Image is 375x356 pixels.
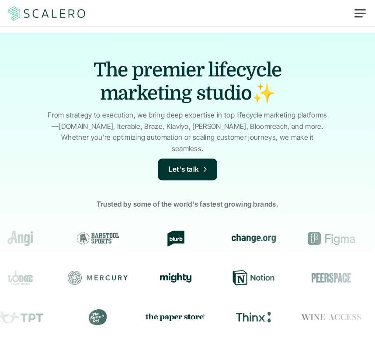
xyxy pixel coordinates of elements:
img: the paper store [146,311,206,322]
div: Blurb [146,231,206,246]
p: Let's talk [169,164,199,175]
div: Peerspace [301,270,361,286]
div: change.org [223,231,284,246]
div: Mercury [68,270,128,286]
a: Scalero company logo [7,6,87,21]
p: From strategy to execution, we bring deep expertise in top lifecycle marketing platforms—[DOMAIN_... [45,110,330,154]
div: Figma [301,231,361,246]
a: Let's talk [158,159,217,180]
div: Wine Access [301,309,361,325]
div: Mighty Networks [146,273,206,283]
h1: The premier lifecycle marketing studio✨ [87,59,288,105]
div: Barstool [68,231,128,246]
div: Thinx [223,309,284,325]
div: The Farmer's Dog [68,309,128,325]
img: Scalero company logo [7,5,87,22]
div: Notion [223,270,284,286]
